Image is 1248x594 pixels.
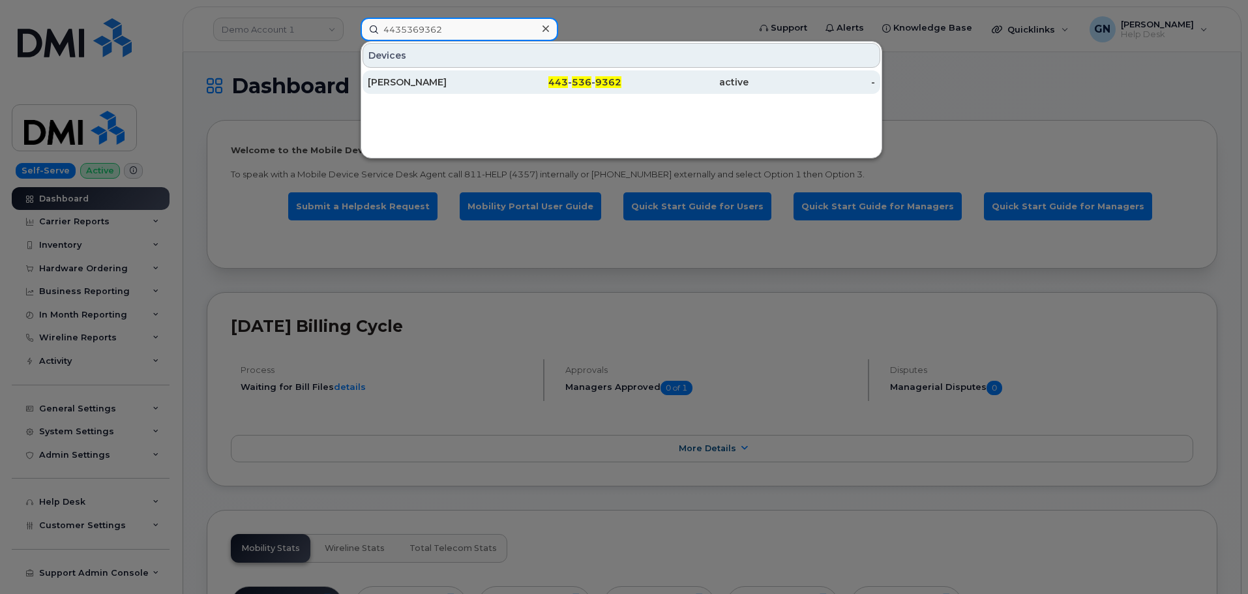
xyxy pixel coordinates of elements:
[495,76,622,89] div: - -
[595,76,621,88] span: 9362
[363,43,880,68] div: Devices
[363,70,880,94] a: [PERSON_NAME]443-536-9362active-
[548,76,568,88] span: 443
[621,76,749,89] div: active
[572,76,591,88] span: 536
[368,76,495,89] div: [PERSON_NAME]
[749,76,876,89] div: -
